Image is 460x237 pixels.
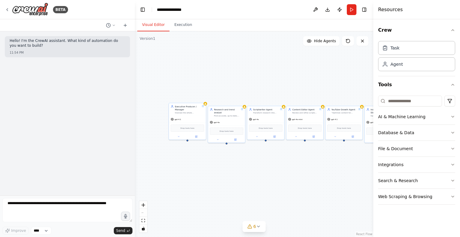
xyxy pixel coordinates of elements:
[390,61,403,67] div: Agent
[114,227,132,234] button: Send
[104,22,118,29] button: Switch to previous chat
[214,115,240,117] div: Find accurate, up-to-date, and engaging information about countries, cultures, and viral trends. ...
[157,7,187,13] nav: breadcrumb
[378,39,455,76] div: Crew
[137,19,169,31] button: Visual Editor
[378,93,455,210] div: Tools
[378,146,413,152] div: File & Document
[331,112,357,114] div: “Optimize content for YouTube’s algorithm. Guide posting schedules, titles, thumbnails, descripti...
[259,127,272,130] span: Drop tools here
[303,36,340,46] button: Hide Agents
[253,112,279,114] div: Transform research into highly engaging scripts for both short-form (30–45s) and long-form (10–30...
[314,39,336,43] span: Hide Agents
[120,22,130,29] button: Start a new chat
[253,223,256,229] span: 6
[139,225,147,232] button: toggle interactivity
[325,106,363,140] div: YouTube Growth Agent“Optimize content for YouTube’s algorithm. Guide posting schedules, titles, t...
[364,106,402,143] div: Instagram Growth & Strategy AgentOptimize short-form content (Reels) for Instagram growth. Create...
[188,135,205,138] button: Open in side panel
[370,121,381,124] span: gpt-4o-mini
[378,76,455,93] button: Tools
[390,45,399,51] div: Task
[378,22,455,39] button: Crew
[266,135,283,138] button: Open in side panel
[337,127,351,130] span: Drop tools here
[139,201,147,209] button: zoom in
[208,106,245,143] div: Research and trend analystFind accurate, up-to-date, and engaging information about countries, cu...
[243,221,266,232] button: 6
[180,127,194,130] span: Drop tools here
[378,125,455,141] button: Database & Data
[12,3,48,16] img: Logo
[2,227,29,235] button: Improve
[11,228,26,233] span: Improve
[140,36,155,41] div: Version 1
[371,108,396,114] div: Instagram Growth & Strategy Agent
[378,109,455,125] button: AI & Machine Learning
[286,106,324,140] div: Content Editor AgentReview and refine scripts for clarity, pacing, and impact. Ensure hooks are p...
[305,135,322,138] button: Open in side panel
[139,217,147,225] button: fit view
[292,112,318,114] div: Review and refine scripts for clarity, pacing, and impact. Ensure hooks are powerful, suspense is...
[247,106,284,140] div: Scriptwriter AgentTransform research into highly engaging scripts for both short-form (30–45s) an...
[169,103,206,140] div: Executive Producer / ManagerOversee the whole workflow, validate ideas, stop low-value ideas, and...
[138,5,147,14] button: Hide left sidebar
[175,118,181,121] span: gpt-4.1
[175,105,200,111] div: Executive Producer / Manager
[378,178,418,184] div: Search & Research
[292,118,303,121] span: gpt-4o-mini
[378,114,425,120] div: AI & Machine Learning
[253,108,279,111] div: Scriptwriter Agent
[214,108,240,114] div: Research and trend analyst
[378,130,414,136] div: Database & Data
[378,6,403,13] h4: Resources
[116,228,125,233] span: Send
[378,157,455,172] button: Integrations
[378,173,455,188] button: Search & Research
[139,201,147,232] div: React Flow controls
[10,50,125,55] div: 11:54 PM
[344,135,362,138] button: Open in side panel
[10,39,125,48] p: Hello! I'm the CrewAI assistant. What kind of automation do you want to build?
[378,189,455,204] button: Web Scraping & Browsing
[175,112,200,114] div: Oversee the whole workflow, validate ideas, stop low-value ideas, and delegate approved tasks to ...
[378,141,455,156] button: File & Document
[227,138,244,141] button: Open in side panel
[371,115,396,117] div: Optimize short-form content (Reels) for Instagram growth. Create engaging captions, select trendi...
[378,162,403,168] div: Integrations
[292,108,318,111] div: Content Editor Agent
[331,108,357,111] div: YouTube Growth Agent
[331,118,338,121] span: gpt-4.1
[378,194,432,200] div: Web Scraping & Browsing
[219,130,233,133] span: Drop tools here
[298,127,312,130] span: Drop tools here
[169,19,197,31] button: Execution
[356,232,372,236] a: React Flow attribution
[253,118,259,121] span: gpt-4o
[53,6,68,13] div: BETA
[214,121,220,124] span: gpt-4o
[121,212,130,221] button: Click to speak your automation idea
[360,5,368,14] button: Hide right sidebar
